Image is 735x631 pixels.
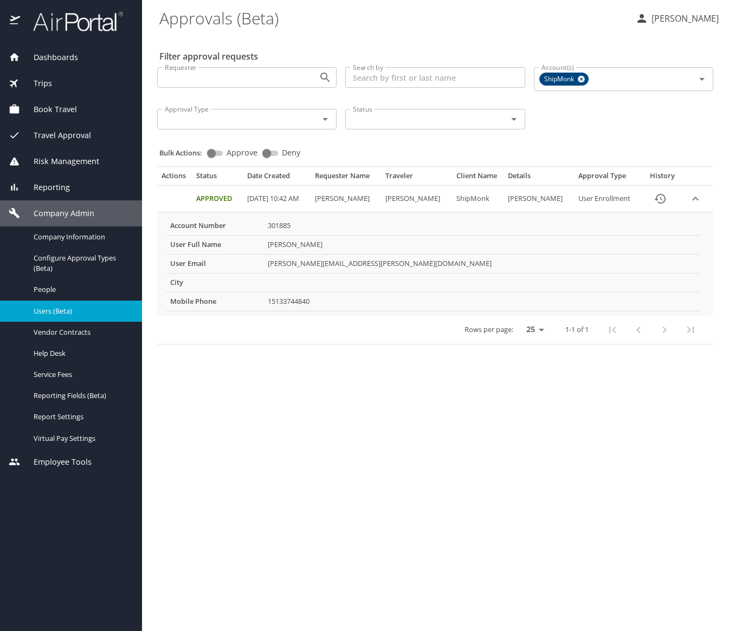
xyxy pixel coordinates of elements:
[34,253,129,274] span: Configure Approval Types (Beta)
[34,391,129,401] span: Reporting Fields (Beta)
[263,217,700,235] td: 301885
[159,48,258,65] h2: Filter approval requests
[452,186,504,212] td: ShipMonk
[565,326,589,333] p: 1-1 of 1
[381,171,452,185] th: Traveler
[518,321,548,337] select: rows per page
[540,74,581,85] span: ShipMonk
[166,235,263,254] th: User Full Name
[159,148,211,158] p: Bulk Actions:
[311,171,381,185] th: Requester Name
[318,70,333,85] button: Open
[20,456,92,468] span: Employee Tools
[34,232,129,242] span: Company Information
[21,11,123,32] img: airportal-logo.png
[345,67,525,88] input: Search by first or last name
[539,73,589,86] div: ShipMonk
[20,207,94,219] span: Company Admin
[157,171,713,344] table: Approval table
[166,254,263,273] th: User Email
[20,103,77,115] span: Book Travel
[311,186,381,212] td: [PERSON_NAME]
[34,369,129,380] span: Service Fees
[452,171,504,185] th: Client Name
[20,51,78,63] span: Dashboards
[227,149,257,157] span: Approve
[574,171,642,185] th: Approval Type
[20,129,91,141] span: Travel Approval
[243,171,311,185] th: Date Created
[504,171,574,185] th: Details
[20,155,99,167] span: Risk Management
[157,171,192,185] th: Actions
[263,235,700,254] td: [PERSON_NAME]
[381,186,452,212] td: [PERSON_NAME]
[282,149,300,157] span: Deny
[10,11,21,32] img: icon-airportal.png
[20,77,52,89] span: Trips
[647,186,673,212] button: History
[504,186,574,212] td: [PERSON_NAME]
[34,306,129,316] span: Users (Beta)
[574,186,642,212] td: User Enrollment
[34,327,129,337] span: Vendor Contracts
[166,273,263,292] th: City
[642,171,682,185] th: History
[166,217,263,235] th: Account Number
[318,112,333,127] button: Open
[465,326,513,333] p: Rows per page:
[263,254,700,273] td: [PERSON_NAME][EMAIL_ADDRESS][PERSON_NAME][DOMAIN_NAME]
[694,71,710,87] button: Open
[34,284,129,295] span: People
[648,12,719,25] p: [PERSON_NAME]
[506,112,521,127] button: Open
[20,181,70,193] span: Reporting
[166,292,263,311] th: Mobile Phone
[34,348,129,359] span: Help Desk
[159,1,627,35] h1: Approvals (Beta)
[243,186,311,212] td: [DATE] 10:42 AM
[192,186,243,212] td: Approved
[192,171,243,185] th: Status
[34,433,129,444] span: Virtual Pay Settings
[263,292,700,311] td: 15133744840
[34,412,129,422] span: Report Settings
[631,9,723,28] button: [PERSON_NAME]
[687,191,704,207] button: expand row
[166,217,700,311] table: More info for approvals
